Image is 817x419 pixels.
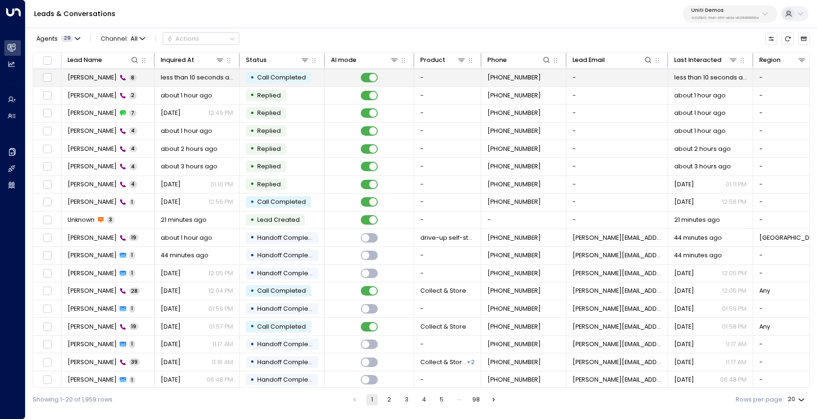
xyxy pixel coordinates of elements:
span: Replied [257,91,281,99]
td: - [414,87,481,105]
span: +15632935406 [487,109,541,117]
td: - [414,105,481,122]
div: Lead Email [573,55,653,65]
td: - [566,87,668,105]
div: Inquired At [161,55,225,65]
span: George Michael [68,73,117,82]
div: • [250,195,254,209]
span: about 2 hours ago [161,145,217,153]
button: Customize [765,33,777,44]
span: 1 [129,252,135,259]
span: less than 10 seconds ago [674,73,747,82]
p: 12:05 PM [209,269,233,278]
span: Aug 28, 2025 [161,358,181,367]
span: Call Completed [257,287,306,295]
td: - [566,105,668,122]
span: 28 [129,288,140,295]
span: 7 [129,110,137,117]
span: 19 [129,234,139,241]
span: All [130,35,138,42]
div: • [250,177,254,192]
span: Aug 28, 2025 [674,340,694,349]
span: +447944559442 [487,287,541,295]
td: - [481,211,566,229]
td: - [414,371,481,389]
span: Aug 28, 2025 [674,180,694,189]
span: 2 [129,92,137,99]
p: 11:16 AM [212,358,233,367]
p: Uniti Demos [691,8,759,13]
span: philip@minerva.nl [573,269,662,278]
td: - [566,211,668,229]
div: 20 [788,393,807,406]
span: about 2 hours ago [674,145,731,153]
td: - [414,122,481,140]
span: +447944559442 [487,340,541,349]
span: Toggle select row [42,108,52,119]
td: - [414,211,481,229]
span: Aug 28, 2025 [674,198,694,206]
p: 01:10 PM [210,180,233,189]
span: Collect & Store [420,323,466,331]
span: Aug 28, 2025 [674,305,694,313]
div: Region [759,55,781,65]
p: 11:17 AM [726,340,747,349]
div: Phone [487,55,507,65]
span: Phillip Sanders [68,251,117,260]
div: Lead Email [573,55,605,65]
td: - [414,158,481,175]
span: philip@minerva.nl [573,305,662,313]
span: George Michael [68,127,117,135]
span: Toggle select row [42,179,52,190]
button: Go to page 98 [470,394,482,405]
span: Handoff Completed [257,251,319,259]
span: Phillip Sanders [68,340,117,349]
span: +447944559442 [487,375,541,384]
span: Handoff Completed [257,305,319,313]
td: - [414,193,481,211]
div: • [250,88,254,103]
div: Inquired At [161,55,194,65]
div: Lead Name [68,55,140,65]
p: 01:59 PM [722,305,747,313]
span: about 1 hour ago [161,91,212,100]
span: 39 [129,358,140,366]
span: Toggle select row [42,304,52,314]
div: Drop & Store,drive-up self-storage [467,358,475,367]
span: Toggle select row [42,268,52,279]
span: +15632935406 [487,73,541,82]
span: Replied [257,162,281,170]
button: Go to page 4 [418,394,430,405]
span: Aug 29, 2025 [674,269,694,278]
span: Toggle select row [42,232,52,243]
span: about 3 hours ago [674,162,731,171]
span: +15632935406 [487,91,541,100]
div: • [250,319,254,334]
div: • [250,266,254,280]
span: Aug 28, 2025 [161,109,181,117]
span: Aug 29, 2025 [161,287,181,295]
span: 4 [129,127,137,134]
div: Product [420,55,445,65]
span: George Michael [68,109,117,117]
span: Handoff Completed [257,269,319,277]
span: George Michael [68,180,117,189]
div: • [250,230,254,245]
td: - [414,69,481,87]
span: +447944559442 [487,358,541,367]
p: 12:56 PM [722,198,747,206]
button: Uniti Demos4c025b01-9fa0-46ff-ab3a-a620b886896e [683,5,777,23]
div: Showing 1-20 of 1,959 rows [33,395,113,404]
span: 1 [129,340,135,348]
span: +447944559442 [487,251,541,260]
span: Toggle select row [42,215,52,226]
button: Go to next page [488,394,499,405]
span: Toggle select row [42,161,52,172]
td: - [566,140,668,157]
td: - [414,300,481,318]
span: Replied [257,145,281,153]
button: Go to page 3 [401,394,412,405]
span: Phillip Sanders [68,269,117,278]
button: Archived Leads [798,33,810,44]
span: Any [759,287,770,295]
